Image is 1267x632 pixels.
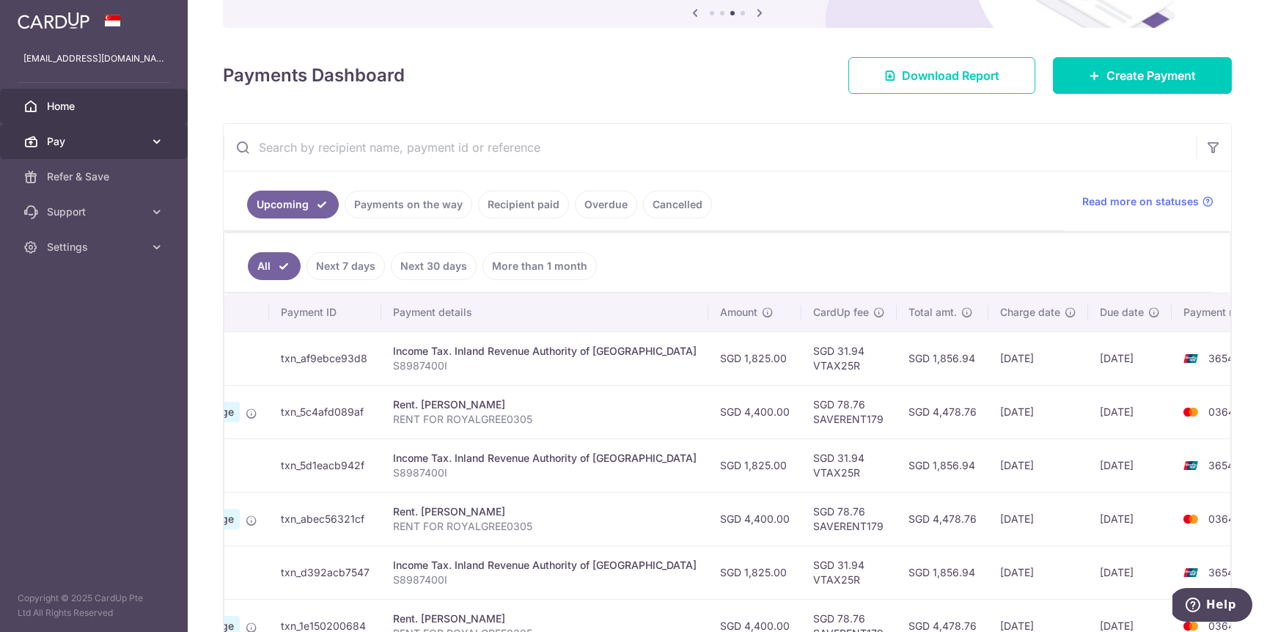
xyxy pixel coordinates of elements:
[393,451,697,466] div: Income Tax. Inland Revenue Authority of [GEOGRAPHIC_DATA]
[393,558,697,573] div: Income Tax. Inland Revenue Authority of [GEOGRAPHIC_DATA]
[47,169,144,184] span: Refer & Save
[988,438,1088,492] td: [DATE]
[345,191,472,218] a: Payments on the way
[708,385,801,438] td: SGD 4,400.00
[1106,67,1196,84] span: Create Payment
[223,62,405,89] h4: Payments Dashboard
[47,240,144,254] span: Settings
[269,492,381,545] td: txn_abec56321cf
[1208,566,1234,578] span: 3654
[720,305,757,320] span: Amount
[381,293,708,331] th: Payment details
[47,134,144,149] span: Pay
[1082,194,1199,209] span: Read more on statuses
[708,331,801,385] td: SGD 1,825.00
[897,438,988,492] td: SGD 1,856.94
[801,545,897,599] td: SGD 31.94 VTAX25R
[391,252,477,280] a: Next 30 days
[1176,457,1205,474] img: Bank Card
[1088,385,1172,438] td: [DATE]
[47,99,144,114] span: Home
[848,57,1035,94] a: Download Report
[1176,403,1205,421] img: Bank Card
[393,344,697,359] div: Income Tax. Inland Revenue Authority of [GEOGRAPHIC_DATA]
[643,191,712,218] a: Cancelled
[393,466,697,480] p: S8987400I
[988,492,1088,545] td: [DATE]
[1088,492,1172,545] td: [DATE]
[988,545,1088,599] td: [DATE]
[801,385,897,438] td: SGD 78.76 SAVERENT179
[897,545,988,599] td: SGD 1,856.94
[269,438,381,492] td: txn_5d1eacb942f
[393,504,697,519] div: Rent. [PERSON_NAME]
[1176,350,1205,367] img: Bank Card
[801,492,897,545] td: SGD 78.76 SAVERENT179
[1172,588,1252,625] iframe: Opens a widget where you can find more information
[269,293,381,331] th: Payment ID
[47,205,144,219] span: Support
[708,438,801,492] td: SGD 1,825.00
[306,252,385,280] a: Next 7 days
[902,67,999,84] span: Download Report
[1053,57,1232,94] a: Create Payment
[1208,512,1235,525] span: 0364
[1088,545,1172,599] td: [DATE]
[224,124,1196,171] input: Search by recipient name, payment id or reference
[897,492,988,545] td: SGD 4,478.76
[708,492,801,545] td: SGD 4,400.00
[23,51,164,66] p: [EMAIL_ADDRESS][DOMAIN_NAME]
[393,397,697,412] div: Rent. [PERSON_NAME]
[1088,438,1172,492] td: [DATE]
[575,191,637,218] a: Overdue
[1000,305,1060,320] span: Charge date
[897,385,988,438] td: SGD 4,478.76
[393,359,697,373] p: S8987400I
[269,545,381,599] td: txn_d392acb7547
[393,573,697,587] p: S8987400I
[1088,331,1172,385] td: [DATE]
[708,545,801,599] td: SGD 1,825.00
[1208,459,1234,471] span: 3654
[393,412,697,427] p: RENT FOR ROYALGREE0305
[813,305,869,320] span: CardUp fee
[988,385,1088,438] td: [DATE]
[988,331,1088,385] td: [DATE]
[1208,620,1235,632] span: 0364
[897,331,988,385] td: SGD 1,856.94
[801,438,897,492] td: SGD 31.94 VTAX25R
[1208,352,1234,364] span: 3654
[269,331,381,385] td: txn_af9ebce93d8
[908,305,957,320] span: Total amt.
[1082,194,1213,209] a: Read more on statuses
[1208,405,1235,418] span: 0364
[247,191,339,218] a: Upcoming
[478,191,569,218] a: Recipient paid
[269,385,381,438] td: txn_5c4afd089af
[1100,305,1144,320] span: Due date
[393,519,697,534] p: RENT FOR ROYALGREE0305
[801,331,897,385] td: SGD 31.94 VTAX25R
[18,12,89,29] img: CardUp
[482,252,597,280] a: More than 1 month
[1176,510,1205,528] img: Bank Card
[248,252,301,280] a: All
[1176,564,1205,581] img: Bank Card
[393,611,697,626] div: Rent. [PERSON_NAME]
